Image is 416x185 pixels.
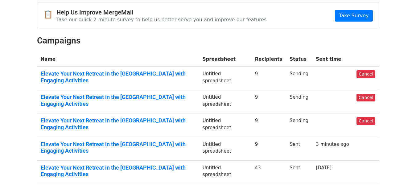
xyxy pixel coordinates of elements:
a: Take Survey [335,10,373,22]
a: 3 minutes ago [316,142,349,147]
td: Untitled spreadsheet [199,67,251,90]
th: Recipients [251,52,286,67]
a: Elevate Your Next Retreat in the [GEOGRAPHIC_DATA] with Engaging Activities [41,141,195,154]
p: Take our quick 2-minute survey to help us better serve you and improve our features [56,16,267,23]
a: Elevate Your Next Retreat in the [GEOGRAPHIC_DATA] with Engaging Activities [41,164,195,178]
iframe: Chat Widget [385,155,416,185]
td: 9 [251,137,286,160]
a: Cancel [356,94,375,101]
a: Elevate Your Next Retreat in the [GEOGRAPHIC_DATA] with Engaging Activities [41,117,195,130]
a: Cancel [356,70,375,78]
td: Sent [286,137,312,160]
th: Sent time [312,52,353,67]
td: Untitled spreadsheet [199,137,251,160]
h4: Help Us Improve MergeMail [56,9,267,16]
a: [DATE] [316,165,332,171]
td: Sending [286,67,312,90]
td: 9 [251,90,286,113]
td: Sent [286,160,312,184]
a: Elevate Your Next Retreat in the [GEOGRAPHIC_DATA] with Engaging Activities [41,94,195,107]
a: Cancel [356,117,375,125]
th: Spreadsheet [199,52,251,67]
td: Sending [286,113,312,137]
td: 43 [251,160,286,184]
a: Elevate Your Next Retreat in the [GEOGRAPHIC_DATA] with Engaging Activities [41,70,195,84]
td: Untitled spreadsheet [199,113,251,137]
td: 9 [251,113,286,137]
td: Sending [286,90,312,113]
span: 📋 [43,10,56,19]
th: Name [37,52,199,67]
td: 9 [251,67,286,90]
td: Untitled spreadsheet [199,160,251,184]
h2: Campaigns [37,35,379,46]
td: Untitled spreadsheet [199,90,251,113]
th: Status [286,52,312,67]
